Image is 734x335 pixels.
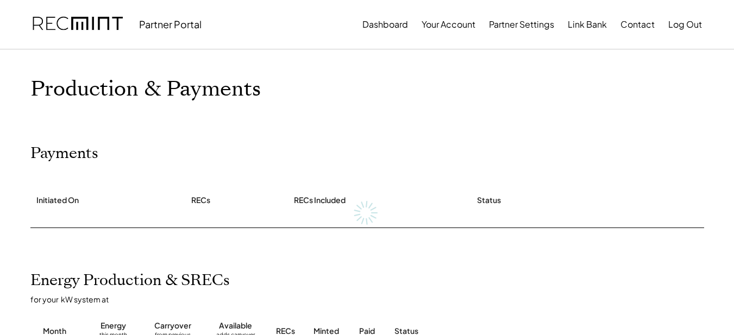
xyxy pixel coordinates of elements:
img: recmint-logotype%403x.png [33,6,123,43]
button: Your Account [422,14,475,35]
button: Partner Settings [489,14,554,35]
div: Available [219,320,252,331]
div: Energy [101,320,126,331]
h2: Energy Production & SRECs [30,271,230,290]
h1: Production & Payments [30,77,704,102]
div: Carryover [154,320,191,331]
button: Log Out [668,14,702,35]
div: Status [477,195,501,206]
button: Contact [620,14,655,35]
button: Link Bank [568,14,607,35]
div: RECs [191,195,210,206]
div: RECs Included [294,195,346,206]
h2: Payments [30,144,98,163]
button: Dashboard [362,14,408,35]
div: Initiated On [36,195,79,206]
div: Partner Portal [139,18,202,30]
div: for your kW system at [30,294,715,304]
